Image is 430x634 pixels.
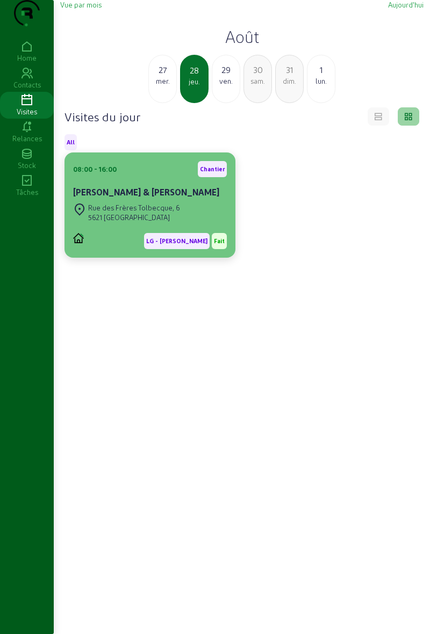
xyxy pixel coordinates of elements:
[146,237,207,245] span: LG - [PERSON_NAME]
[60,27,424,46] h2: Août
[149,76,176,86] div: mer.
[212,63,240,76] div: 29
[276,63,303,76] div: 31
[88,203,180,213] div: Rue des Frères Tolbecque, 6
[73,187,219,197] cam-card-title: [PERSON_NAME] & [PERSON_NAME]
[67,139,75,146] span: All
[181,64,207,77] div: 28
[73,164,117,174] div: 08:00 - 16:00
[244,76,271,86] div: sam.
[88,213,180,222] div: 5621 [GEOGRAPHIC_DATA]
[64,109,140,124] h4: Visites du jour
[388,1,424,9] span: Aujourd'hui
[149,63,176,76] div: 27
[73,233,84,243] img: PVELEC
[244,63,271,76] div: 30
[212,76,240,86] div: ven.
[200,165,225,173] span: Chantier
[276,76,303,86] div: dim.
[307,63,335,76] div: 1
[307,76,335,86] div: lun.
[181,77,207,86] div: jeu.
[60,1,102,9] span: Vue par mois
[214,237,225,245] span: Fait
